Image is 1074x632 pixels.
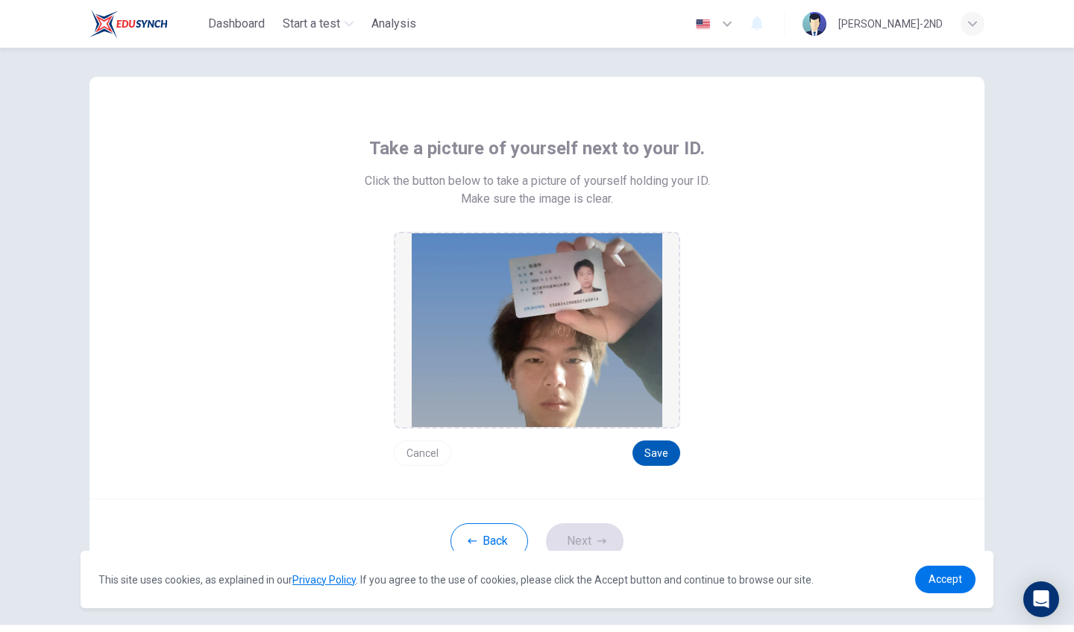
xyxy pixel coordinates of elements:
[838,15,943,33] div: [PERSON_NAME]-2ND
[694,19,712,30] img: en
[292,574,356,586] a: Privacy Policy
[915,566,976,593] a: dismiss cookie message
[461,190,613,208] span: Make sure the image is clear.
[929,573,962,585] span: Accept
[371,15,416,33] span: Analysis
[89,9,202,39] a: Rosedale logo
[89,9,168,39] img: Rosedale logo
[1023,581,1059,617] div: Open Intercom Messenger
[394,440,451,466] button: Cancel
[208,15,265,33] span: Dashboard
[202,10,271,37] button: Dashboard
[369,136,705,160] span: Take a picture of yourself next to your ID.
[81,551,993,608] div: cookieconsent
[632,440,680,466] button: Save
[412,233,662,427] img: preview screemshot
[277,10,359,37] button: Start a test
[803,12,826,36] img: Profile picture
[365,172,710,190] span: Click the button below to take a picture of yourself holding your ID.
[365,10,422,37] button: Analysis
[450,523,528,559] button: Back
[98,574,814,586] span: This site uses cookies, as explained in our . If you agree to the use of cookies, please click th...
[283,15,340,33] span: Start a test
